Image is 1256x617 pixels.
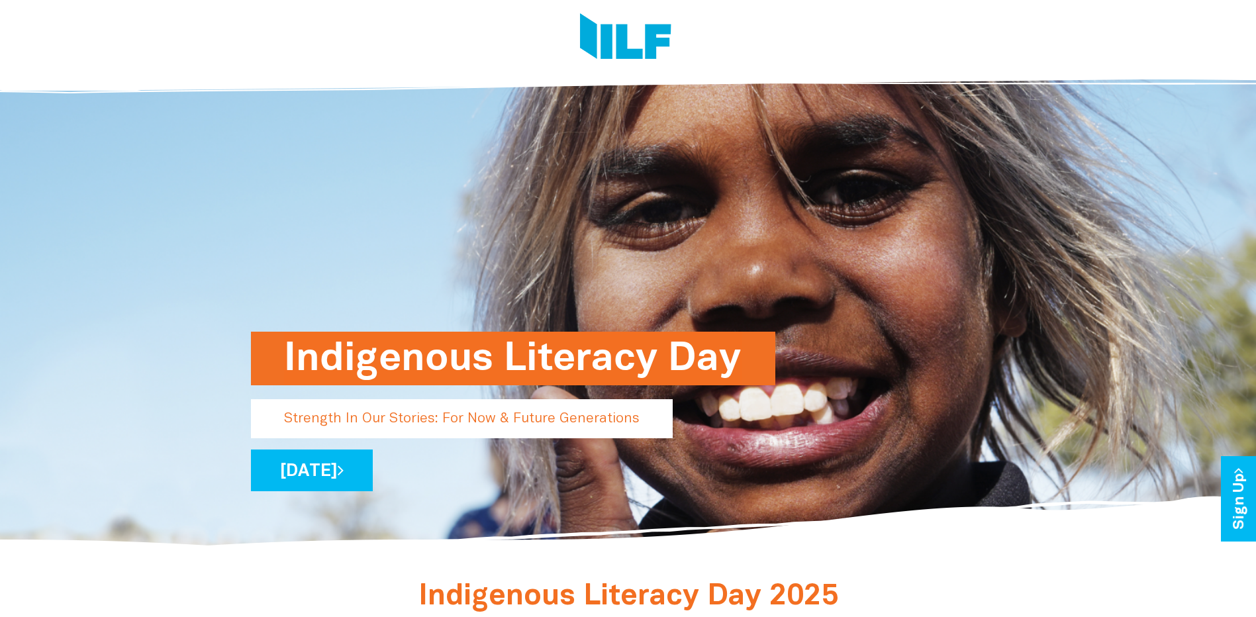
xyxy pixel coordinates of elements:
[580,13,671,63] img: Logo
[251,450,373,491] a: [DATE]
[251,399,673,438] p: Strength In Our Stories: For Now & Future Generations
[284,332,742,385] h1: Indigenous Literacy Day
[418,583,838,610] span: Indigenous Literacy Day 2025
